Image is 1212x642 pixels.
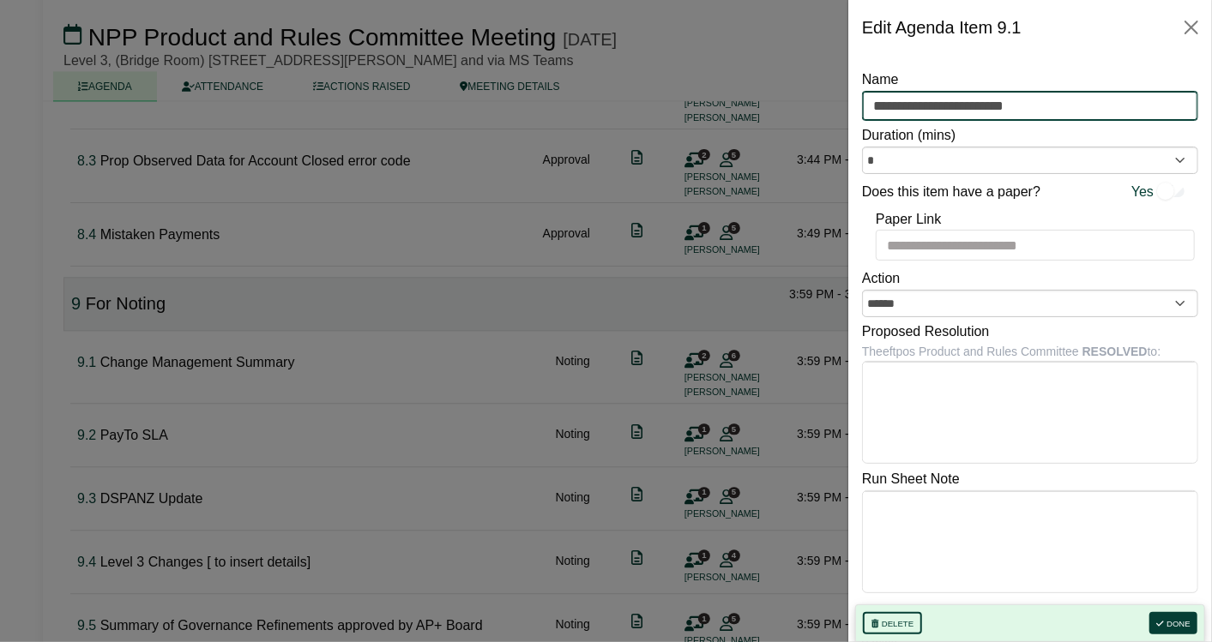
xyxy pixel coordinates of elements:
[876,208,942,231] label: Paper Link
[1131,181,1154,203] span: Yes
[862,181,1040,203] label: Does this item have a paper?
[862,267,900,290] label: Action
[862,69,899,91] label: Name
[862,124,956,147] label: Duration (mins)
[863,612,922,634] button: Delete
[862,321,990,343] label: Proposed Resolution
[1149,612,1197,634] button: Done
[862,468,960,490] label: Run Sheet Note
[1082,345,1148,358] b: RESOLVED
[1178,14,1205,41] button: Close
[862,14,1022,41] div: Edit Agenda Item 9.1
[862,342,1198,361] div: The eftpos Product and Rules Committee to:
